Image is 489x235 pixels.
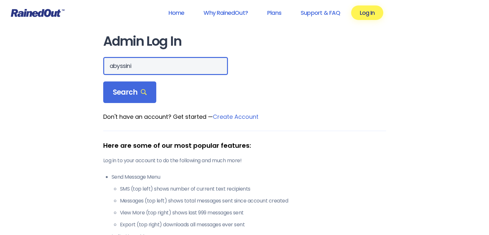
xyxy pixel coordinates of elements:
a: Support & FAQ [292,5,349,20]
li: View More (top right) shows last 999 messages sent [120,209,386,217]
div: Here are some of our most popular features: [103,141,386,150]
p: Log in to your account to do the following and much more! [103,157,386,164]
li: Messages (top left) shows total messages sent since account created [120,197,386,205]
div: Search [103,81,157,103]
a: Create Account [213,113,258,121]
a: Home [160,5,193,20]
span: Search [113,88,147,97]
li: SMS (top left) shows number of current text recipients [120,185,386,193]
a: Plans [259,5,290,20]
a: Why RainedOut? [195,5,256,20]
li: Send Message Menu [112,173,386,229]
a: Log In [351,5,383,20]
li: Export (top right) downloads all messages ever sent [120,221,386,229]
input: Search Orgs… [103,57,228,75]
h1: Admin Log In [103,34,386,49]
